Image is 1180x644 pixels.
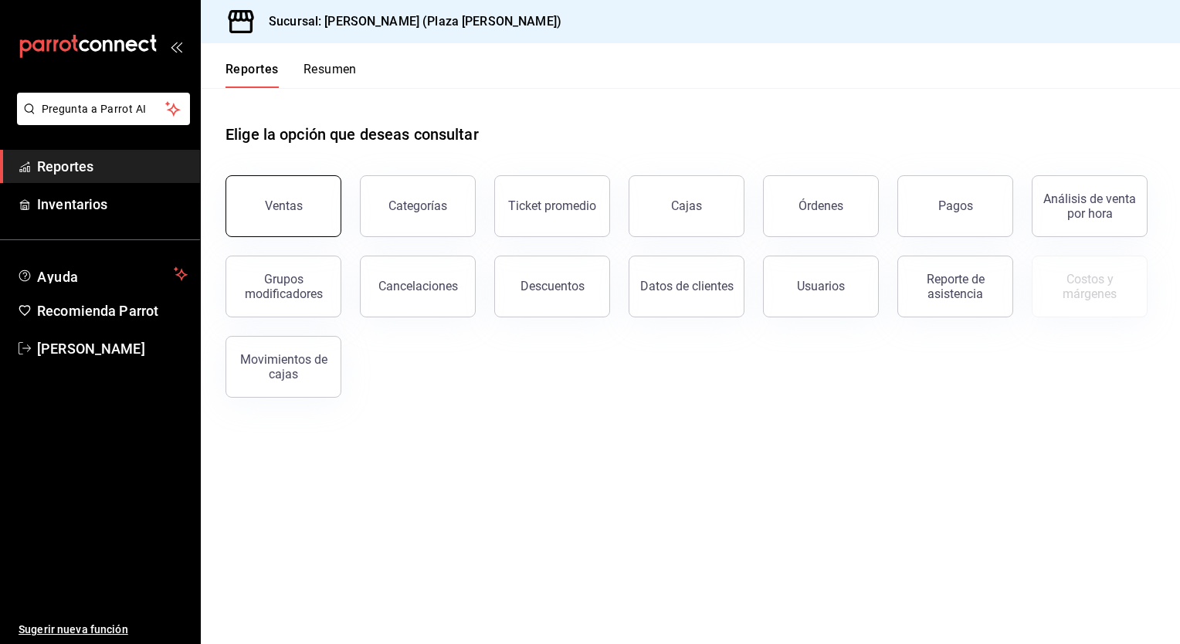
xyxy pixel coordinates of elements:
div: Grupos modificadores [236,272,331,301]
div: Categorías [388,198,447,213]
div: Análisis de venta por hora [1042,192,1138,221]
button: Usuarios [763,256,879,317]
div: Reporte de asistencia [907,272,1003,301]
button: Categorías [360,175,476,237]
div: Datos de clientes [640,279,734,293]
font: [PERSON_NAME] [37,341,145,357]
div: Ventas [265,198,303,213]
button: Grupos modificadores [225,256,341,317]
button: Reporte de asistencia [897,256,1013,317]
button: Análisis de venta por hora [1032,175,1148,237]
font: Reportes [37,158,93,175]
font: Recomienda Parrot [37,303,158,319]
button: Pregunta a Parrot AI [17,93,190,125]
div: Cajas [671,197,703,215]
div: Usuarios [797,279,845,293]
a: Cajas [629,175,744,237]
div: Movimientos de cajas [236,352,331,381]
font: Inventarios [37,196,107,212]
button: Movimientos de cajas [225,336,341,398]
button: Cancelaciones [360,256,476,317]
div: Ticket promedio [508,198,596,213]
button: Contrata inventarios para ver este reporte [1032,256,1148,317]
font: Reportes [225,62,279,77]
button: Datos de clientes [629,256,744,317]
span: Pregunta a Parrot AI [42,101,166,117]
button: Ventas [225,175,341,237]
h1: Elige la opción que deseas consultar [225,123,479,146]
div: Costos y márgenes [1042,272,1138,301]
button: Pagos [897,175,1013,237]
button: Órdenes [763,175,879,237]
div: Pagos [938,198,973,213]
div: Descuentos [520,279,585,293]
h3: Sucursal: [PERSON_NAME] (Plaza [PERSON_NAME]) [256,12,561,31]
button: open_drawer_menu [170,40,182,53]
button: Descuentos [494,256,610,317]
button: Ticket promedio [494,175,610,237]
a: Pregunta a Parrot AI [11,112,190,128]
button: Resumen [303,62,357,88]
font: Sugerir nueva función [19,623,128,636]
div: Pestañas de navegación [225,62,357,88]
span: Ayuda [37,265,168,283]
div: Cancelaciones [378,279,458,293]
div: Órdenes [799,198,843,213]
